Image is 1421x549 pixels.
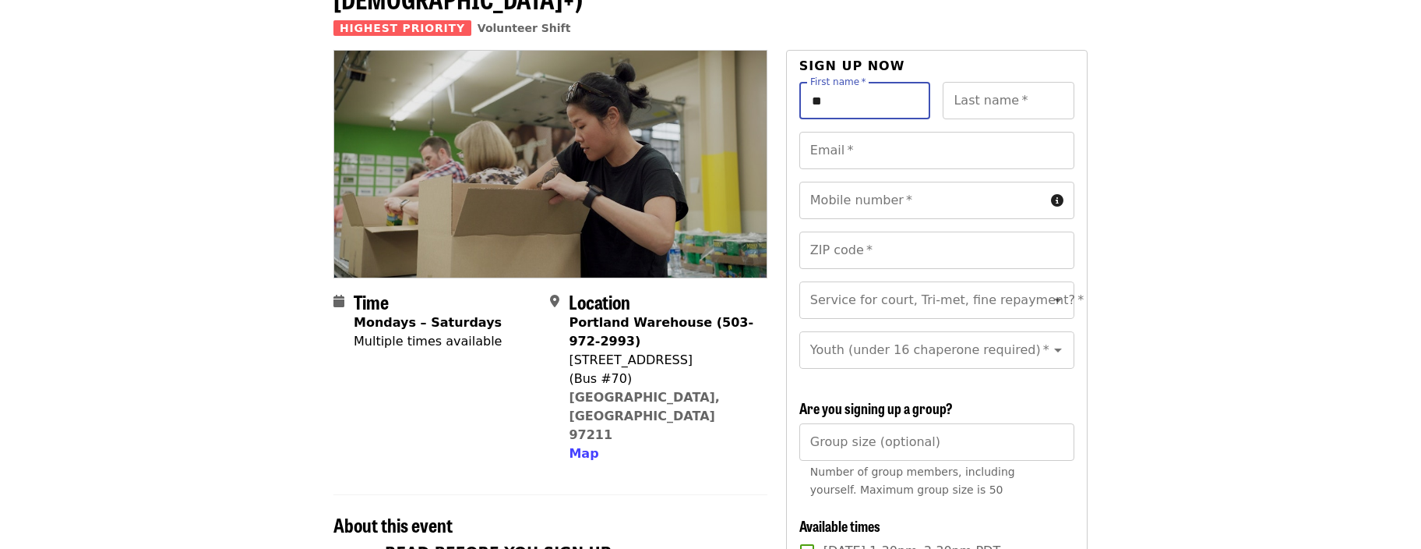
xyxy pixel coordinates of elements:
span: Time [354,288,389,315]
button: Open [1047,339,1069,361]
i: circle-info icon [1051,193,1063,208]
strong: Mondays – Saturdays [354,315,502,330]
input: ZIP code [799,232,1074,269]
input: Email [799,132,1074,169]
button: Map [569,445,598,463]
input: [object Object] [799,423,1074,461]
input: Mobile number [799,182,1045,219]
div: (Bus #70) [569,370,754,388]
div: Multiple times available [354,332,502,351]
span: Sign up now [799,58,905,73]
img: Oct/Nov/Dec - Portland: Repack/Sort (age 8+) organized by Oregon Food Bank [334,51,767,277]
span: Highest Priority [333,20,471,36]
button: Open [1047,289,1069,311]
div: [STREET_ADDRESS] [569,351,754,370]
input: First name [799,82,931,119]
span: Number of group members, including yourself. Maximum group size is 50 [810,466,1015,496]
a: Volunteer Shift [478,22,571,34]
i: calendar icon [333,294,344,309]
input: Last name [943,82,1074,119]
span: Are you signing up a group? [799,398,953,418]
i: map-marker-alt icon [550,294,559,309]
span: Available times [799,515,880,536]
a: [GEOGRAPHIC_DATA], [GEOGRAPHIC_DATA] 97211 [569,390,720,442]
strong: Portland Warehouse (503-972-2993) [569,315,753,349]
label: First name [810,77,866,87]
span: About this event [333,511,453,538]
span: Map [569,446,598,461]
span: Location [569,288,630,315]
